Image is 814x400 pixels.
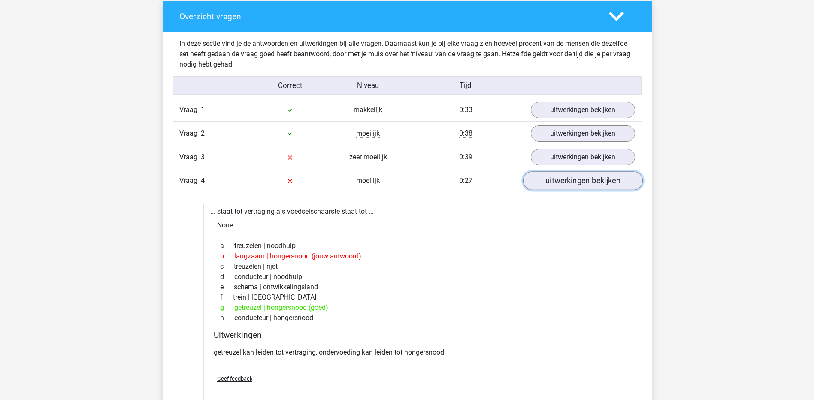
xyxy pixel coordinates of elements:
[179,12,596,21] h4: Overzicht vragen
[459,176,472,185] span: 0:27
[201,176,205,185] span: 4
[356,129,380,138] span: moeilijk
[214,292,601,303] div: trein | [GEOGRAPHIC_DATA]
[179,152,201,162] span: Vraag
[354,106,382,114] span: makkelijk
[179,105,201,115] span: Vraag
[220,261,234,272] span: c
[349,153,387,161] span: zeer moeilijk
[523,172,642,191] a: uitwerkingen bekijken
[214,282,601,292] div: schema | ontwikkelingsland
[214,313,601,323] div: conducteur | hongersnood
[220,272,234,282] span: d
[201,129,205,137] span: 2
[179,128,201,139] span: Vraag
[214,330,601,340] h4: Uitwerkingen
[531,125,635,142] a: uitwerkingen bekijken
[220,251,234,261] span: b
[214,303,601,313] div: getreuzel | hongersnood (goed)
[214,251,601,261] div: langzaam | hongersnood (jouw antwoord)
[201,106,205,114] span: 1
[214,241,601,251] div: treuzelen | noodhulp
[214,261,601,272] div: treuzelen | rijst
[201,153,205,161] span: 3
[459,153,472,161] span: 0:39
[329,80,407,91] div: Niveau
[251,80,329,91] div: Correct
[531,102,635,118] a: uitwerkingen bekijken
[214,347,601,358] p: getreuzel kan leiden tot vertraging, ondervoeding kan leiden tot hongersnood.
[217,376,252,382] span: Geef feedback
[220,282,234,292] span: e
[356,176,380,185] span: moeilijk
[531,149,635,165] a: uitwerkingen bekijken
[220,241,234,251] span: a
[407,80,524,91] div: Tijd
[220,303,234,313] span: g
[220,313,234,323] span: h
[210,217,604,234] div: None
[173,39,642,70] div: In deze sectie vind je de antwoorden en uitwerkingen bij alle vragen. Daarnaast kun je bij elke v...
[459,106,472,114] span: 0:33
[214,272,601,282] div: conducteur | noodhulp
[220,292,233,303] span: f
[459,129,472,138] span: 0:38
[179,176,201,186] span: Vraag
